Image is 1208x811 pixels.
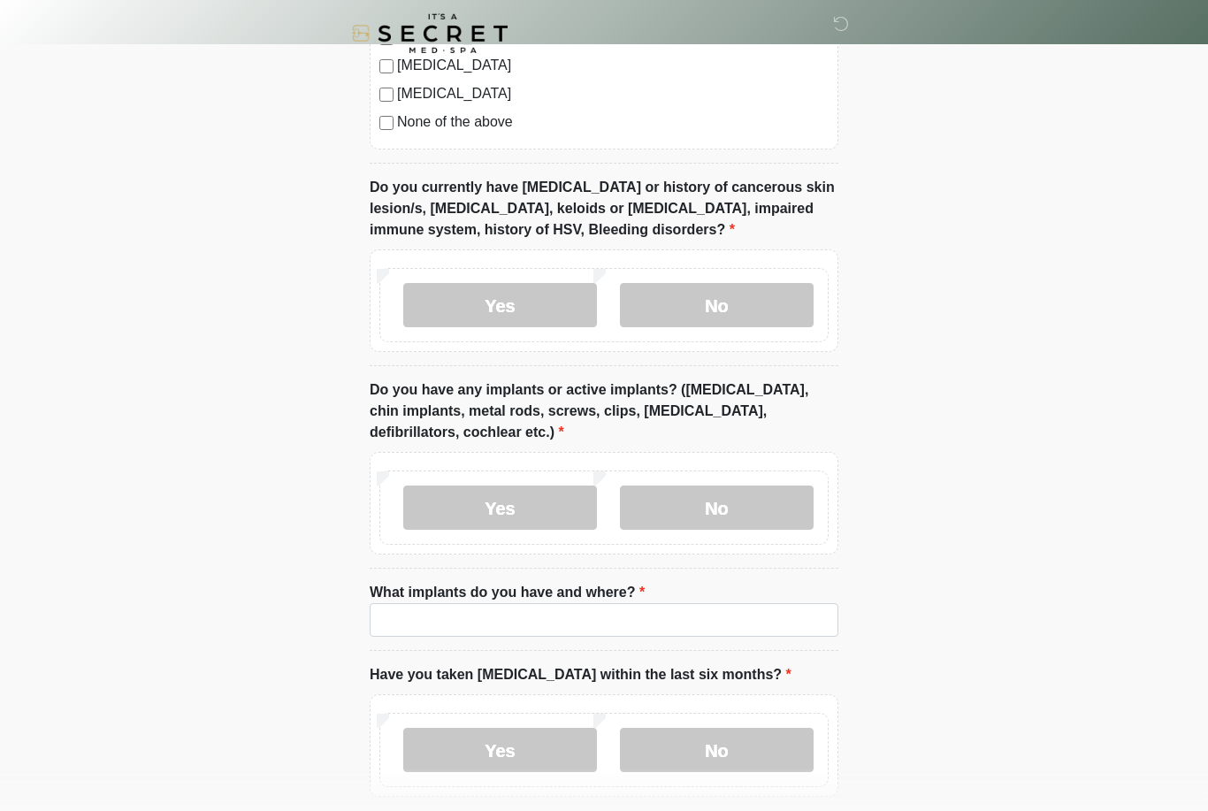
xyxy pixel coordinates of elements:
img: It's A Secret Med Spa Logo [352,13,508,53]
label: Have you taken [MEDICAL_DATA] within the last six months? [370,664,791,685]
input: [MEDICAL_DATA] [379,59,394,73]
label: Yes [403,283,597,327]
input: [MEDICAL_DATA] [379,88,394,102]
input: None of the above [379,116,394,130]
label: Yes [403,728,597,772]
label: [MEDICAL_DATA] [397,83,829,104]
label: No [620,728,814,772]
label: Do you currently have [MEDICAL_DATA] or history of cancerous skin lesion/s, [MEDICAL_DATA], keloi... [370,177,838,241]
label: What implants do you have and where? [370,582,645,603]
label: No [620,486,814,530]
label: Do you have any implants or active implants? ([MEDICAL_DATA], chin implants, metal rods, screws, ... [370,379,838,443]
label: Yes [403,486,597,530]
label: None of the above [397,111,829,133]
label: No [620,283,814,327]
